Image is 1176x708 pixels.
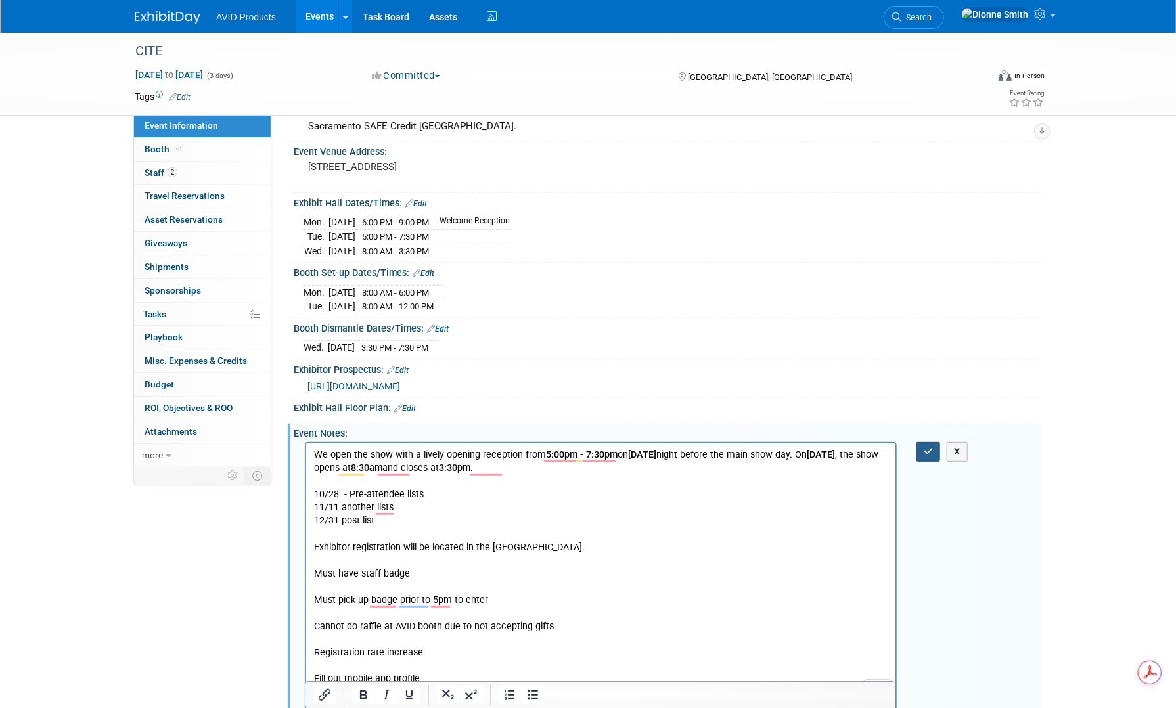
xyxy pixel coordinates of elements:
td: [DATE] [328,244,355,257]
span: 2 [168,167,177,177]
a: Edit [405,199,427,208]
p: Must have staff badge [8,124,582,137]
body: To enrich screen reader interactions, please activate Accessibility in Grammarly extension settings [7,5,583,255]
td: Tags [135,90,191,103]
div: Sacramento SAFE Credit [GEOGRAPHIC_DATA]. [304,116,1031,137]
span: Tasks [143,309,166,319]
button: Superscript [460,686,482,704]
a: ROI, Objectives & ROO [134,397,271,420]
img: Dionne Smith [961,7,1029,22]
a: Giveaways [134,232,271,255]
div: Event Notes: [294,424,1041,440]
span: 5:00 PM - 7:30 PM [362,232,429,242]
button: Insert/edit link [313,686,336,704]
span: 8:00 AM - 12:00 PM [362,301,434,311]
td: Welcome Reception [432,215,510,230]
b: 8:30am [45,19,76,30]
a: Staff2 [134,162,271,185]
span: Event Information [145,120,218,131]
span: Giveaways [145,238,187,248]
span: Shipments [145,261,189,272]
a: Edit [413,269,434,278]
span: Booth [145,144,185,154]
button: X [947,442,968,461]
a: more [134,444,271,467]
a: Edit [394,404,416,413]
div: Exhibit Hall Floor Plan: [294,398,1041,415]
button: Bold [352,686,374,704]
a: Shipments [134,255,271,278]
td: Wed. [304,244,328,257]
td: Personalize Event Tab Strip [221,467,244,484]
span: (3 days) [206,72,233,80]
span: Sponsorships [145,285,201,296]
span: Playbook [145,332,183,342]
a: [URL][DOMAIN_NAME] [307,381,400,391]
a: Playbook [134,326,271,349]
span: AVID Products [216,12,276,22]
button: Italic [375,686,397,704]
a: Attachments [134,420,271,443]
p: We open the show with a lively opening reception from on night before the main show day. On , the... [8,5,582,84]
a: Event Information [134,114,271,137]
span: ROI, Objectives & ROO [145,403,233,413]
div: CITE [131,39,967,63]
td: Tue. [304,299,328,313]
span: [GEOGRAPHIC_DATA], [GEOGRAPHIC_DATA] [688,72,852,82]
iframe: Rich Text Area [306,443,895,698]
span: 3:30 PM - 7:30 PM [361,343,428,353]
span: Budget [145,379,174,389]
div: Event Rating [1008,90,1044,97]
b: 5:00pm - 7:30pm [240,6,311,17]
p: Cannot do raffle at AVID booth due to not accepting gifts [8,177,582,190]
img: ExhibitDay [135,11,200,24]
img: Format-Inperson.png [999,70,1012,81]
b: [DATE] [501,6,529,17]
div: Booth Dismantle Dates/Times: [294,319,1041,336]
span: more [142,450,163,460]
a: Misc. Expenses & Credits [134,349,271,372]
span: Search [901,12,932,22]
p: Canno [8,242,582,255]
span: 8:00 AM - 6:00 PM [362,288,429,298]
p: Fill out mobile app profile [8,229,582,242]
td: [DATE] [328,230,355,244]
div: Booth Set-up Dates/Times: [294,263,1041,280]
div: Event Venue Address: [294,142,1041,158]
a: Budget [134,373,271,396]
a: Edit [427,324,449,334]
span: Staff [145,167,177,178]
b: 3:30pm [133,19,164,30]
button: Numbered list [499,686,521,704]
pre: [STREET_ADDRESS] [308,161,591,173]
td: Toggle Event Tabs [244,467,271,484]
span: Misc. Expenses & Credits [145,355,247,366]
a: Edit [387,366,409,375]
button: Committed [367,69,445,83]
td: Tue. [304,230,328,244]
p: Exhibitor registration will be located in the [GEOGRAPHIC_DATA]. [8,98,582,111]
i: Booth reservation complete [175,145,182,152]
p: Registration rate increase [8,203,582,216]
td: [DATE] [328,299,355,313]
td: Wed. [304,341,328,355]
span: Asset Reservations [145,214,223,225]
span: 6:00 PM - 9:00 PM [362,217,429,227]
a: Asset Reservations [134,208,271,231]
p: Must pick up badge prior to 5pm to enter [8,150,582,164]
a: Booth [134,138,271,161]
td: [DATE] [328,285,355,299]
a: Tasks [134,303,271,326]
div: Event Format [909,68,1045,88]
span: [DATE] [DATE] [135,69,204,81]
b: [DATE] [322,6,350,17]
td: Mon. [304,215,328,230]
div: Exhibitor Prospectus: [294,360,1041,377]
span: Travel Reservations [145,190,225,201]
div: Exhibit Hall Dates/Times: [294,193,1041,210]
a: Sponsorships [134,279,271,302]
a: Search [884,6,944,29]
td: Mon. [304,285,328,299]
a: Edit [169,93,191,102]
